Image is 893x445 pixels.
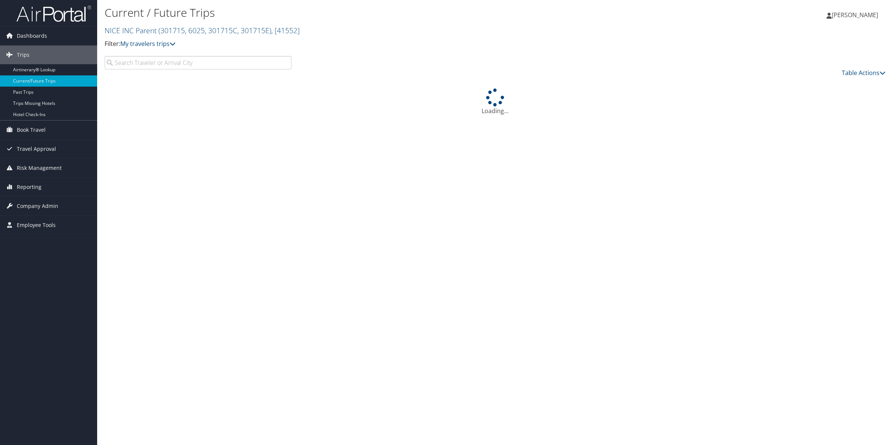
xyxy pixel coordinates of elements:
span: Company Admin [17,197,58,215]
h1: Current / Future Trips [105,5,625,21]
a: My travelers trips [120,40,176,48]
p: Filter: [105,39,625,49]
input: Search Traveler or Arrival City [105,56,291,69]
span: Employee Tools [17,216,56,234]
span: , [ 41552 ] [271,25,300,35]
span: Reporting [17,178,41,196]
img: airportal-logo.png [16,5,91,22]
span: Trips [17,46,30,64]
span: Dashboards [17,27,47,45]
div: Loading... [105,88,886,115]
span: Book Travel [17,121,46,139]
a: Table Actions [842,69,886,77]
span: ( 301715, 6025, 301715C, 301715E ) [158,25,271,35]
span: Travel Approval [17,140,56,158]
a: [PERSON_NAME] [826,4,886,26]
span: Risk Management [17,159,62,177]
a: NICE INC Parent [105,25,300,35]
span: [PERSON_NAME] [832,11,878,19]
